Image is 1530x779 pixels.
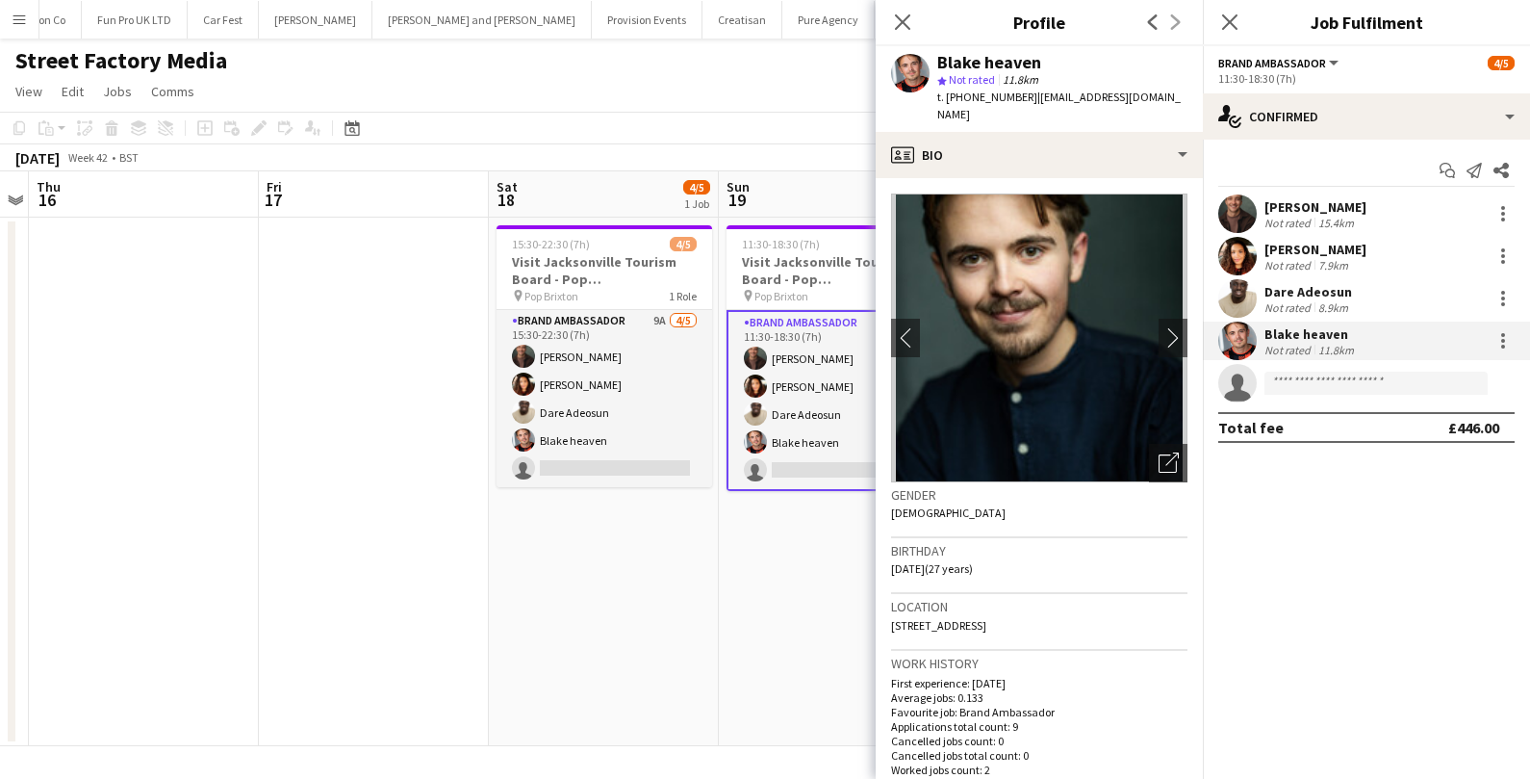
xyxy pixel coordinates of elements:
[15,46,227,75] h1: Street Factory Media
[188,1,259,39] button: Car Fest
[8,79,50,104] a: View
[891,719,1187,734] p: Applications total count: 9
[891,542,1187,559] h3: Birthday
[876,10,1203,35] h3: Profile
[1264,216,1314,230] div: Not rated
[702,1,782,39] button: Creatisan
[891,618,986,633] span: [STREET_ADDRESS]
[1218,418,1284,437] div: Total fee
[62,83,84,100] span: Edit
[1264,241,1366,258] div: [PERSON_NAME]
[1203,93,1530,140] div: Confirmed
[264,189,282,211] span: 17
[727,253,942,288] h3: Visit Jacksonville Tourism Board - Pop [GEOGRAPHIC_DATA]
[891,194,1187,482] img: Crew avatar or photo
[1264,343,1314,357] div: Not rated
[670,237,697,251] span: 4/5
[876,132,1203,178] div: Bio
[15,148,60,168] div: [DATE]
[891,561,973,576] span: [DATE] (27 years)
[891,598,1187,615] h3: Location
[497,310,712,487] app-card-role: Brand Ambassador9A4/515:30-22:30 (7h)[PERSON_NAME][PERSON_NAME]Dare AdeosunBlake heaven
[372,1,592,39] button: [PERSON_NAME] and [PERSON_NAME]
[891,705,1187,719] p: Favourite job: Brand Ambassador
[1264,300,1314,315] div: Not rated
[669,289,697,303] span: 1 Role
[754,289,808,303] span: Pop Brixton
[259,1,372,39] button: [PERSON_NAME]
[727,225,942,491] app-job-card: 11:30-18:30 (7h)4/5Visit Jacksonville Tourism Board - Pop [GEOGRAPHIC_DATA] Pop Brixton1 RoleBran...
[782,1,875,39] button: Pure Agency
[151,83,194,100] span: Comms
[1264,283,1352,300] div: Dare Adeosun
[512,237,590,251] span: 15:30-22:30 (7h)
[497,253,712,288] h3: Visit Jacksonville Tourism Board - Pop [GEOGRAPHIC_DATA]
[1264,198,1366,216] div: [PERSON_NAME]
[937,90,1181,121] span: | [EMAIL_ADDRESS][DOMAIN_NAME]
[891,748,1187,763] p: Cancelled jobs total count: 0
[1314,343,1358,357] div: 11.8km
[494,189,518,211] span: 18
[724,189,750,211] span: 19
[949,72,995,87] span: Not rated
[1448,418,1499,437] div: £446.00
[1218,71,1515,86] div: 11:30-18:30 (7h)
[937,90,1037,104] span: t. [PHONE_NUMBER]
[1264,325,1358,343] div: Blake heaven
[891,763,1187,777] p: Worked jobs count: 2
[54,79,91,104] a: Edit
[891,486,1187,504] h3: Gender
[742,237,820,251] span: 11:30-18:30 (7h)
[1218,56,1341,70] button: Brand Ambassador
[82,1,188,39] button: Fun Pro UK LTD
[891,676,1187,690] p: First experience: [DATE]
[37,178,61,195] span: Thu
[524,289,578,303] span: Pop Brixton
[999,72,1042,87] span: 11.8km
[683,180,710,195] span: 4/5
[143,79,202,104] a: Comms
[727,310,942,491] app-card-role: Brand Ambassador11A4/511:30-18:30 (7h)[PERSON_NAME][PERSON_NAME]Dare AdeosunBlake heaven
[95,79,140,104] a: Jobs
[64,150,112,165] span: Week 42
[727,178,750,195] span: Sun
[891,690,1187,705] p: Average jobs: 0.133
[1203,10,1530,35] h3: Job Fulfilment
[1314,300,1352,315] div: 8.9km
[1314,258,1352,273] div: 7.9km
[34,189,61,211] span: 16
[267,178,282,195] span: Fri
[497,178,518,195] span: Sat
[119,150,139,165] div: BST
[891,506,1006,520] span: [DEMOGRAPHIC_DATA]
[891,734,1187,748] p: Cancelled jobs count: 0
[103,83,132,100] span: Jobs
[684,196,709,211] div: 1 Job
[1149,444,1187,482] div: Open photos pop-in
[937,54,1041,71] div: Blake heaven
[1264,258,1314,273] div: Not rated
[1488,56,1515,70] span: 4/5
[1218,56,1326,70] span: Brand Ambassador
[15,83,42,100] span: View
[592,1,702,39] button: Provision Events
[1314,216,1358,230] div: 15.4km
[891,655,1187,672] h3: Work history
[875,1,998,39] button: London Cable Cars
[497,225,712,487] app-job-card: 15:30-22:30 (7h)4/5Visit Jacksonville Tourism Board - Pop [GEOGRAPHIC_DATA] Pop Brixton1 RoleBran...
